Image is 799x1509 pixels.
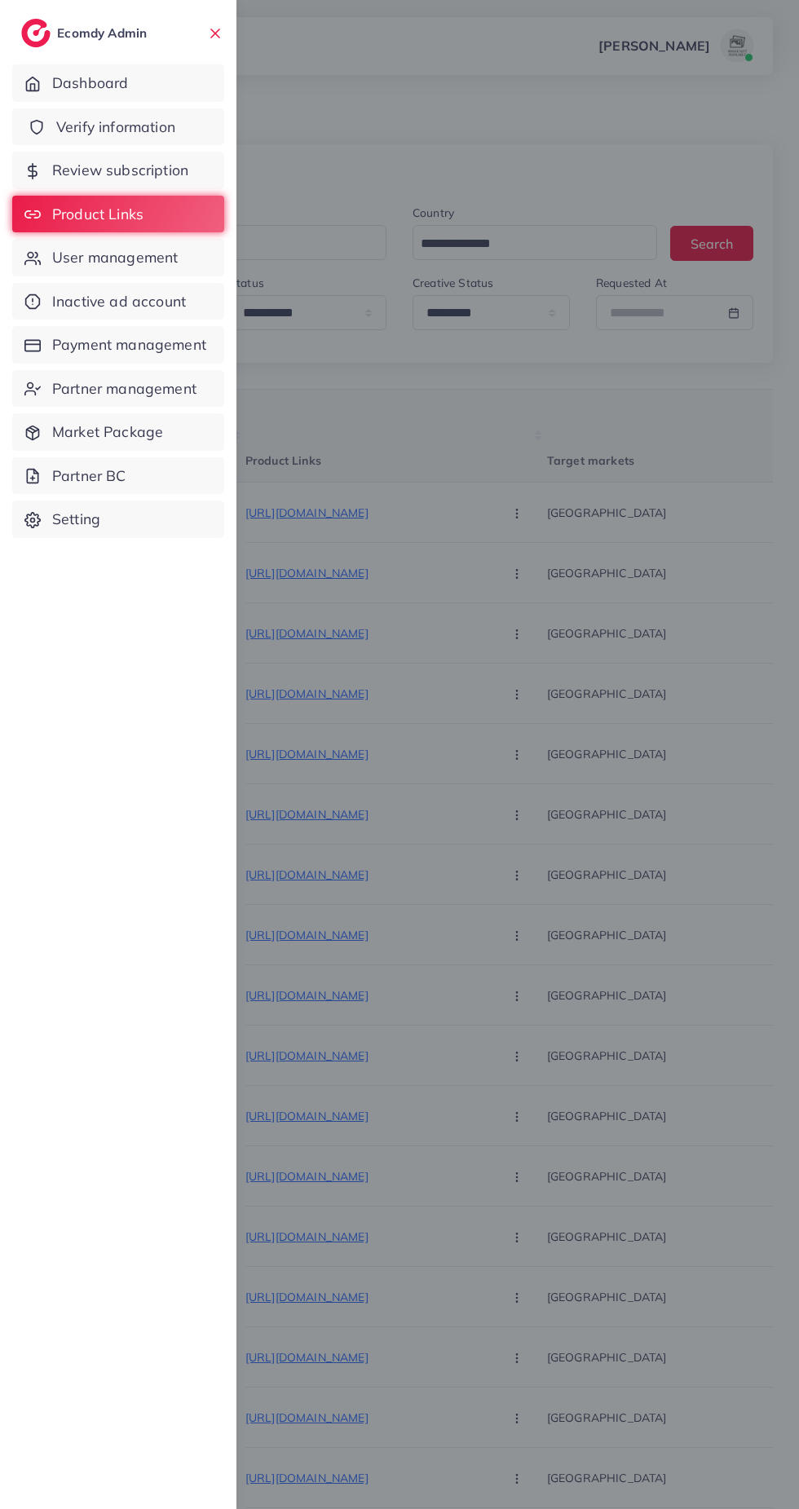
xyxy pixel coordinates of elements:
[52,509,100,530] span: Setting
[57,25,151,41] h2: Ecomdy Admin
[52,378,196,399] span: Partner management
[12,64,224,102] a: Dashboard
[12,501,224,538] a: Setting
[12,196,224,233] a: Product Links
[12,370,224,408] a: Partner management
[21,19,51,47] img: logo
[56,117,175,138] span: Verify information
[12,152,224,189] a: Review subscription
[12,413,224,451] a: Market Package
[21,19,151,47] a: logoEcomdy Admin
[12,239,224,276] a: User management
[52,160,188,181] span: Review subscription
[52,465,126,487] span: Partner BC
[52,291,186,312] span: Inactive ad account
[52,421,163,443] span: Market Package
[52,73,128,94] span: Dashboard
[52,247,178,268] span: User management
[52,334,206,355] span: Payment management
[12,457,224,495] a: Partner BC
[52,204,143,225] span: Product Links
[12,108,224,146] a: Verify information
[12,283,224,320] a: Inactive ad account
[12,326,224,364] a: Payment management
